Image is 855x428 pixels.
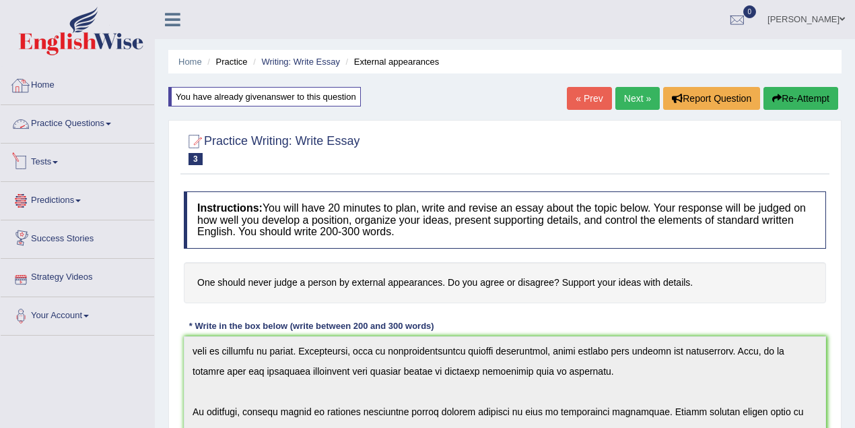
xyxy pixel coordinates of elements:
b: Instructions: [197,202,263,214]
h2: Practice Writing: Write Essay [184,131,360,165]
a: Home [1,67,154,100]
li: Practice [204,55,247,68]
a: Next » [615,87,660,110]
a: Your Account [1,297,154,331]
a: Predictions [1,182,154,216]
a: Writing: Write Essay [261,57,340,67]
button: Re-Attempt [763,87,838,110]
div: You have already given answer to this question [168,87,361,106]
h4: You will have 20 minutes to plan, write and revise an essay about the topic below. Your response ... [184,191,826,249]
a: Success Stories [1,220,154,254]
h4: One should never judge a person by external appearances. Do you agree or disagree? Support your i... [184,262,826,303]
div: * Write in the box below (write between 200 and 300 words) [184,320,439,333]
span: 0 [743,5,757,18]
a: Strategy Videos [1,259,154,293]
a: Home [178,57,202,67]
a: Practice Questions [1,105,154,139]
span: 3 [189,153,203,165]
li: External appearances [343,55,440,68]
button: Report Question [663,87,760,110]
a: Tests [1,144,154,177]
a: « Prev [567,87,611,110]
